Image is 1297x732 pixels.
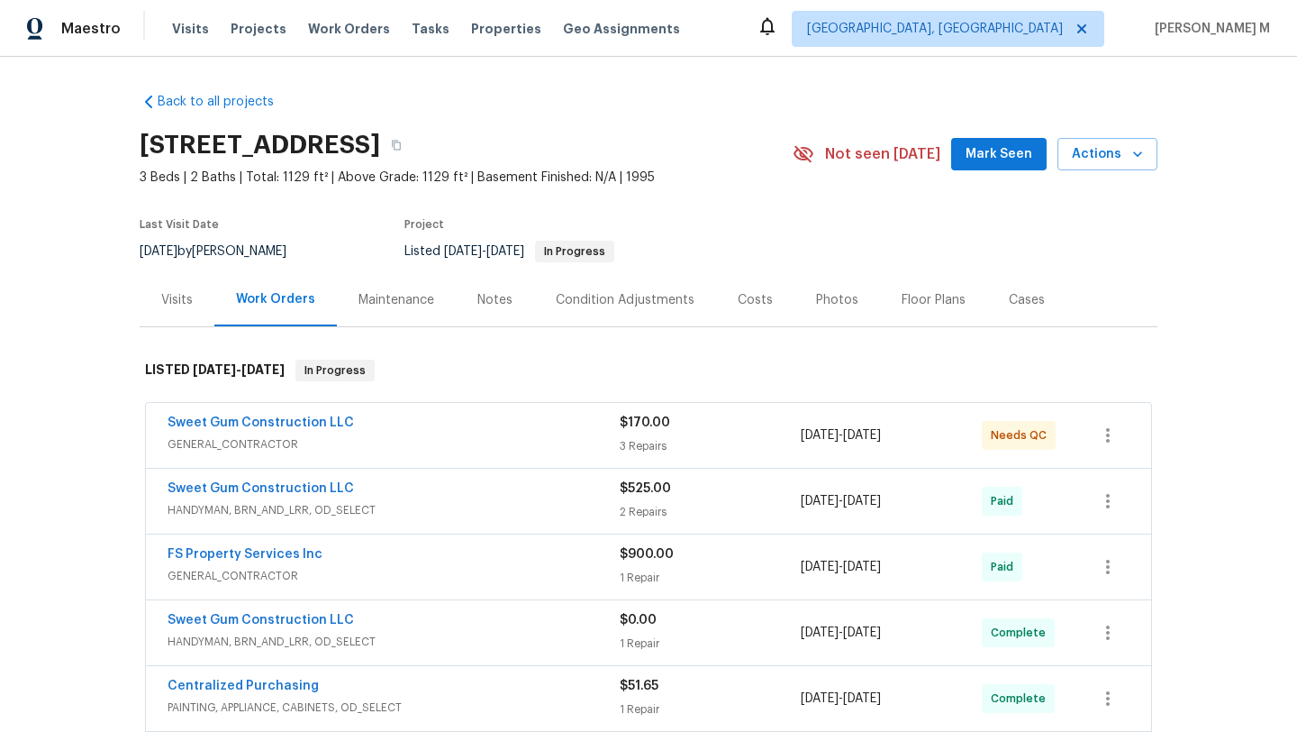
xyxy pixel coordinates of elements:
[1057,138,1157,171] button: Actions
[825,145,940,163] span: Not seen [DATE]
[801,495,839,508] span: [DATE]
[168,699,620,717] span: PAINTING, APPLIANCE, CABINETS, OD_SELECT
[537,246,612,257] span: In Progress
[308,20,390,38] span: Work Orders
[843,429,881,442] span: [DATE]
[140,136,380,154] h2: [STREET_ADDRESS]
[738,291,773,309] div: Costs
[843,627,881,639] span: [DATE]
[902,291,966,309] div: Floor Plans
[140,241,308,262] div: by [PERSON_NAME]
[620,569,801,587] div: 1 Repair
[145,360,285,381] h6: LISTED
[236,290,315,308] div: Work Orders
[61,20,121,38] span: Maestro
[486,245,524,258] span: [DATE]
[412,23,449,35] span: Tasks
[193,363,285,376] span: -
[358,291,434,309] div: Maintenance
[231,20,286,38] span: Projects
[951,138,1047,171] button: Mark Seen
[991,690,1053,708] span: Complete
[168,435,620,453] span: GENERAL_CONTRACTOR
[620,700,801,718] div: 1 Repair
[620,482,671,495] span: $525.00
[620,614,657,627] span: $0.00
[620,635,801,653] div: 1 Repair
[471,20,541,38] span: Properties
[991,624,1053,642] span: Complete
[801,561,839,573] span: [DATE]
[1072,143,1143,166] span: Actions
[140,245,177,258] span: [DATE]
[801,627,839,639] span: [DATE]
[168,614,354,627] a: Sweet Gum Construction LLC
[620,680,658,692] span: $51.65
[843,495,881,508] span: [DATE]
[161,291,193,309] div: Visits
[556,291,694,309] div: Condition Adjustments
[843,692,881,705] span: [DATE]
[380,129,413,161] button: Copy Address
[172,20,209,38] span: Visits
[444,245,524,258] span: -
[816,291,858,309] div: Photos
[140,219,219,230] span: Last Visit Date
[168,416,354,429] a: Sweet Gum Construction LLC
[991,558,1020,576] span: Paid
[991,426,1054,444] span: Needs QC
[843,561,881,573] span: [DATE]
[620,548,674,561] span: $900.00
[168,633,620,651] span: HANDYMAN, BRN_AND_LRR, OD_SELECT
[140,342,1157,399] div: LISTED [DATE]-[DATE]In Progress
[801,492,881,510] span: -
[241,363,285,376] span: [DATE]
[1009,291,1045,309] div: Cases
[168,482,354,495] a: Sweet Gum Construction LLC
[444,245,482,258] span: [DATE]
[140,93,313,111] a: Back to all projects
[801,426,881,444] span: -
[168,501,620,519] span: HANDYMAN, BRN_AND_LRR, OD_SELECT
[1147,20,1270,38] span: [PERSON_NAME] M
[563,20,680,38] span: Geo Assignments
[991,492,1020,510] span: Paid
[801,692,839,705] span: [DATE]
[297,361,373,380] span: In Progress
[966,143,1032,166] span: Mark Seen
[168,680,319,692] a: Centralized Purchasing
[193,363,236,376] span: [DATE]
[801,690,881,708] span: -
[801,624,881,642] span: -
[404,219,444,230] span: Project
[168,567,620,585] span: GENERAL_CONTRACTOR
[620,503,801,521] div: 2 Repairs
[801,558,881,576] span: -
[140,169,793,187] span: 3 Beds | 2 Baths | Total: 1129 ft² | Above Grade: 1129 ft² | Basement Finished: N/A | 1995
[620,416,670,429] span: $170.00
[404,245,614,258] span: Listed
[807,20,1063,38] span: [GEOGRAPHIC_DATA], [GEOGRAPHIC_DATA]
[620,437,801,455] div: 3 Repairs
[168,548,322,561] a: FS Property Services Inc
[801,429,839,442] span: [DATE]
[477,291,512,309] div: Notes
